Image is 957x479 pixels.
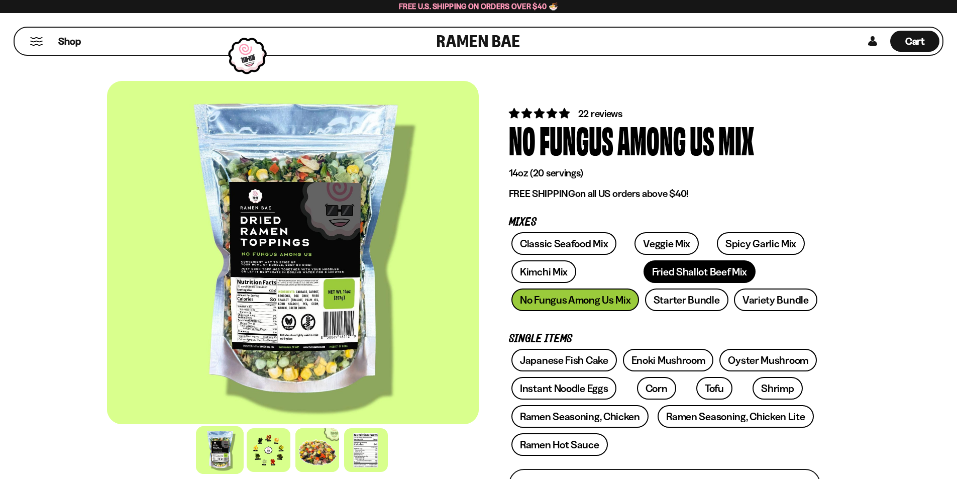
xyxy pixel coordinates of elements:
a: Enoki Mushroom [623,349,714,371]
p: on all US orders above $40! [509,187,820,200]
div: No [509,121,536,158]
a: Fried Shallot Beef Mix [644,260,756,283]
a: Ramen Seasoning, Chicken [511,405,649,428]
a: Kimchi Mix [511,260,576,283]
div: Us [690,121,714,158]
span: Cart [905,35,925,47]
p: Single Items [509,334,820,344]
a: Shrimp [753,377,802,400]
a: Variety Bundle [734,289,817,311]
a: Spicy Garlic Mix [717,232,805,255]
a: Japanese Fish Cake [511,349,617,371]
div: Fungus [540,121,613,158]
a: Corn [637,377,676,400]
a: Tofu [696,377,732,400]
div: Among [617,121,686,158]
a: Starter Bundle [645,289,728,311]
a: Oyster Mushroom [719,349,817,371]
div: Mix [718,121,754,158]
a: Ramen Hot Sauce [511,433,608,456]
a: Instant Noodle Eggs [511,377,616,400]
a: Shop [58,31,81,52]
strong: FREE SHIPPING [509,187,575,200]
span: Free U.S. Shipping on Orders over $40 🍜 [399,2,558,11]
div: Cart [890,28,939,55]
button: Mobile Menu Trigger [30,37,43,46]
span: 22 reviews [578,108,622,120]
span: Shop [58,35,81,48]
span: 4.82 stars [509,107,572,120]
p: 14oz (20 servings) [509,167,820,179]
a: Classic Seafood Mix [511,232,616,255]
a: Veggie Mix [634,232,699,255]
a: Ramen Seasoning, Chicken Lite [658,405,813,428]
p: Mixes [509,218,820,227]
